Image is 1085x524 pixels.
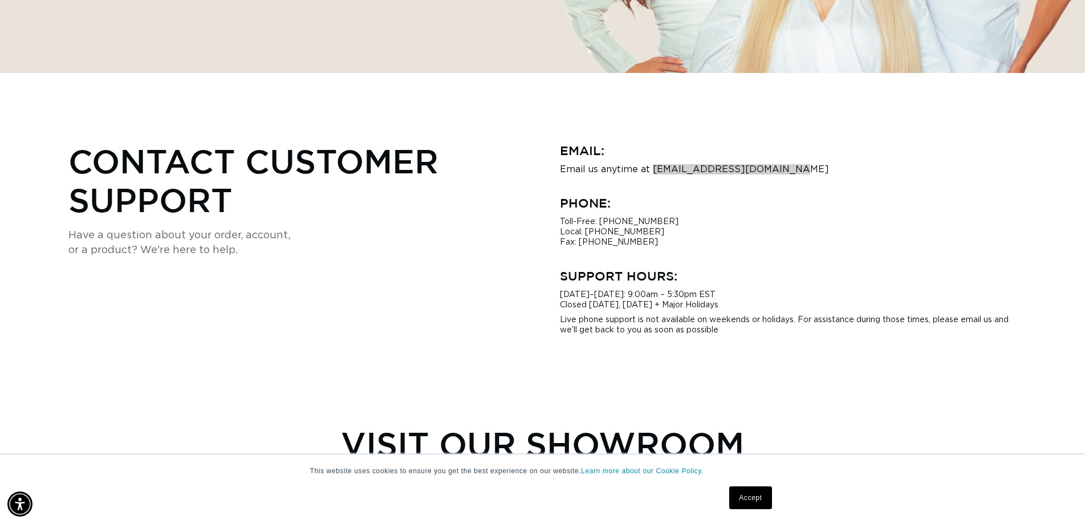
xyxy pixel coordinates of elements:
[1028,469,1085,524] div: 聊天小组件
[560,315,1017,335] p: Live phone support is not available on weekends or holidays. For assistance during those times, p...
[310,466,775,476] p: This website uses cookies to ensure you get the best experience on our website.
[560,267,1017,285] h3: Support Hours:
[560,194,1017,212] h3: Phone:
[7,491,32,517] div: Accessibility Menu
[68,228,526,258] p: Have a question about your order, account, or a product? We're here to help.
[68,141,526,219] h2: Contact Customer Support
[1028,469,1085,524] iframe: Chat Widget
[729,486,771,509] a: Accept
[560,141,1017,160] h3: Email:
[581,467,704,475] a: Learn more about our Cookie Policy.
[315,424,771,463] h2: Visit Our Showroom
[560,164,1017,174] p: Email us anytime at [EMAIL_ADDRESS][DOMAIN_NAME]
[560,217,1017,247] p: Toll-Free: [PHONE_NUMBER] Local: [PHONE_NUMBER] Fax: [PHONE_NUMBER]
[560,290,1017,310] p: [DATE]–[DATE]: 9:00am – 5:30pm EST Closed [DATE], [DATE] + Major Holidays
